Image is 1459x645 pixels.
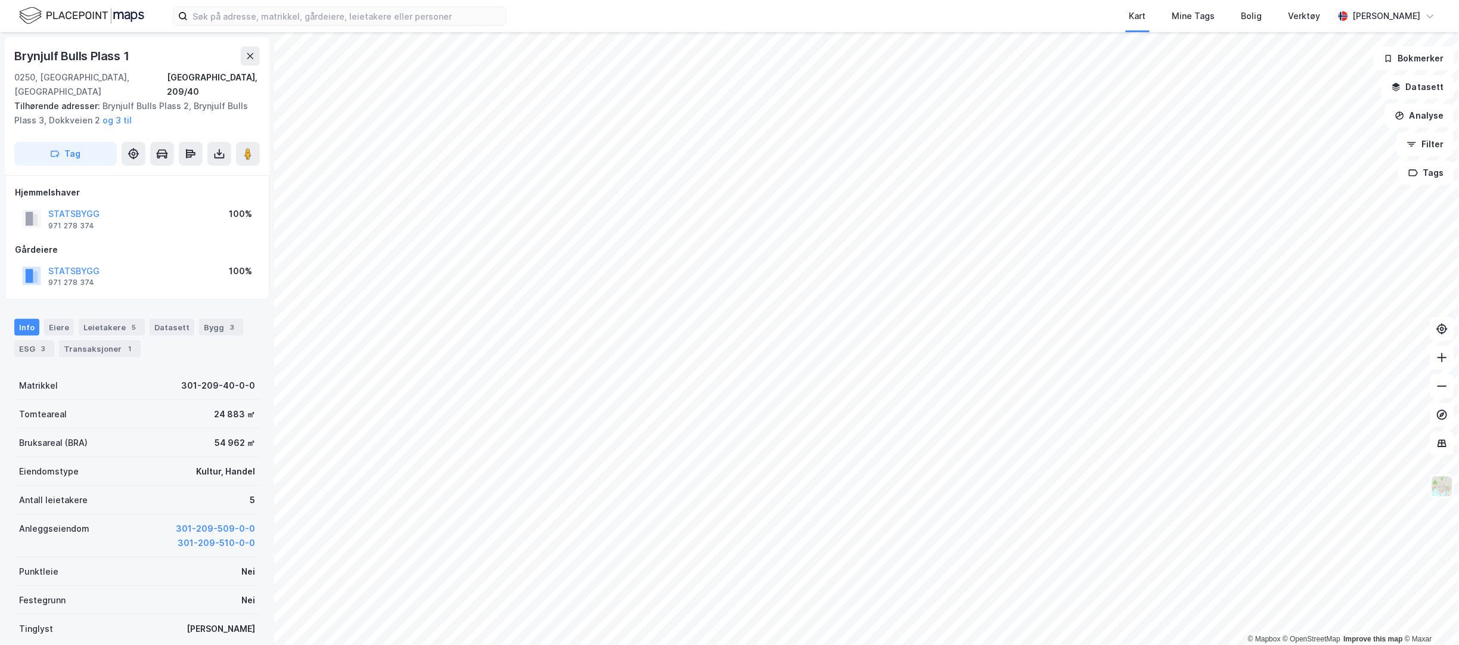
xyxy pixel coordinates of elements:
button: 301-209-509-0-0 [176,522,255,536]
div: Kart [1129,9,1146,23]
div: Punktleie [19,565,58,579]
div: Festegrunn [19,593,66,607]
div: [GEOGRAPHIC_DATA], 209/40 [167,70,260,99]
div: 3 [226,321,238,333]
a: OpenStreetMap [1283,635,1341,643]
div: Nei [241,565,255,579]
div: Verktøy [1289,9,1321,23]
div: 1 [124,343,136,355]
button: Analyse [1385,104,1454,128]
a: Mapbox [1248,635,1281,643]
img: logo.f888ab2527a4732fd821a326f86c7f29.svg [19,5,144,26]
input: Søk på adresse, matrikkel, gårdeiere, leietakere eller personer [188,7,506,25]
div: Antall leietakere [19,493,88,507]
div: 100% [229,264,252,278]
div: 100% [229,207,252,221]
div: Bruksareal (BRA) [19,436,88,450]
div: Leietakere [79,319,145,336]
div: [PERSON_NAME] [187,622,255,636]
img: Z [1431,475,1454,498]
div: Transaksjoner [59,340,141,357]
iframe: Chat Widget [1399,588,1459,645]
div: Brynjulf Bulls Plass 1 [14,46,132,66]
div: Bolig [1241,9,1262,23]
div: Datasett [150,319,194,336]
div: 301-209-40-0-0 [181,379,255,393]
span: Tilhørende adresser: [14,101,103,111]
button: 301-209-510-0-0 [178,536,255,550]
div: Kontrollprogram for chat [1399,588,1459,645]
div: 0250, [GEOGRAPHIC_DATA], [GEOGRAPHIC_DATA] [14,70,167,99]
a: Improve this map [1344,635,1403,643]
div: Eiendomstype [19,464,79,479]
div: [PERSON_NAME] [1353,9,1421,23]
div: Brynjulf Bulls Plass 2, Brynjulf Bulls Plass 3, Dokkveien 2 [14,99,250,128]
div: Bygg [199,319,243,336]
div: Gårdeiere [15,243,259,257]
button: Tags [1399,161,1454,185]
div: 54 962 ㎡ [215,436,255,450]
div: 5 [128,321,140,333]
div: 24 883 ㎡ [214,407,255,421]
div: Matrikkel [19,379,58,393]
button: Datasett [1382,75,1454,99]
div: Eiere [44,319,74,336]
button: Tag [14,142,117,166]
div: Hjemmelshaver [15,185,259,200]
div: Anleggseiendom [19,522,89,536]
div: Tinglyst [19,622,53,636]
div: Kultur, Handel [196,464,255,479]
div: 5 [250,493,255,507]
div: ESG [14,340,54,357]
div: 971 278 374 [48,278,94,287]
div: Info [14,319,39,336]
div: Mine Tags [1172,9,1215,23]
div: 3 [38,343,49,355]
button: Bokmerker [1374,46,1454,70]
div: 971 278 374 [48,221,94,231]
button: Filter [1397,132,1454,156]
div: Nei [241,593,255,607]
div: Tomteareal [19,407,67,421]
